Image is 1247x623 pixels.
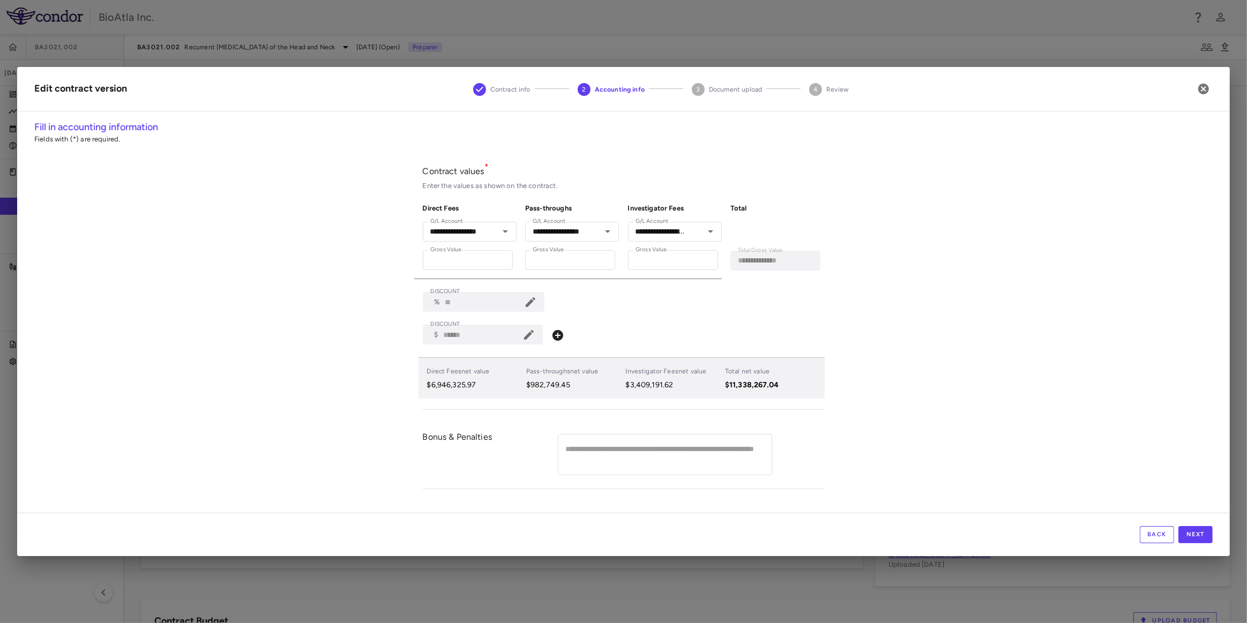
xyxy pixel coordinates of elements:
p: Investigator Fees net value [626,366,721,376]
button: Next [1178,526,1213,543]
h6: Pass-throughs [525,204,619,213]
p: Pass-throughs net value [526,366,622,376]
p: Total net value [725,366,787,376]
h6: Direct Fees [423,204,517,213]
p: $6,946,325.97 [427,380,522,390]
button: Accounting info [569,70,653,109]
h6: Investigator Fees [628,204,722,213]
label: G/L Account [430,217,463,226]
span: % [435,298,440,305]
h6: Fill in accounting information [34,120,1213,134]
div: Bonus & Penalties [423,431,557,478]
label: Gross Value [430,245,461,254]
label: G/L Account [533,217,565,226]
span: $ [435,331,439,338]
button: Open [600,224,615,239]
label: DISCOUNT [430,320,460,329]
p: Fields with (*) are required. [34,134,1213,144]
p: Contract values [423,166,825,177]
label: Total Gross Value [738,246,783,255]
label: Gross Value [533,245,564,254]
button: Open [703,224,718,239]
h6: Total [730,204,825,213]
span: Accounting info [595,85,645,94]
button: Open [498,224,513,239]
div: Edit contract version [34,81,127,96]
label: G/L Account [636,217,668,226]
button: Contract info [465,70,539,109]
p: $982,749.45 [526,380,622,390]
button: Back [1140,526,1174,543]
p: $11,338,267.04 [725,380,787,390]
p: Direct Fees net value [427,366,522,376]
label: Gross Value [636,245,667,254]
p: $3,409,191.62 [626,380,721,390]
text: 2 [582,86,586,93]
span: Contract info [490,85,531,94]
div: Enter the values as shown on the contract. [423,181,825,191]
label: DISCOUNT [430,287,460,296]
